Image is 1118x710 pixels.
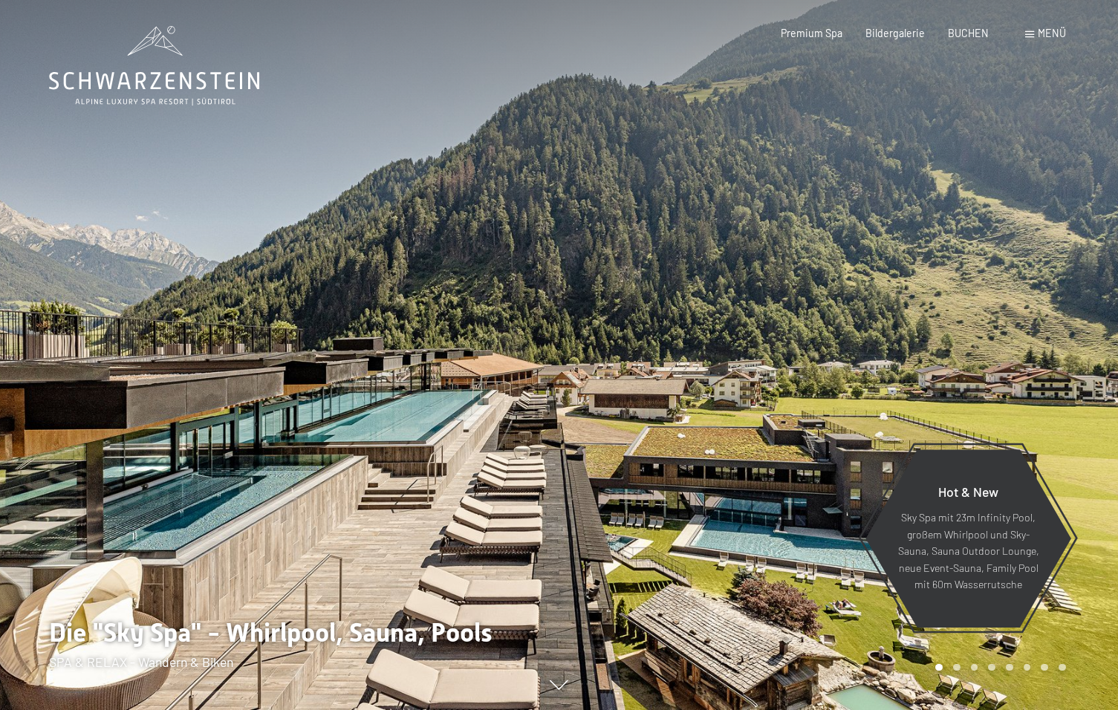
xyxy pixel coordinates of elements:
[1038,27,1066,39] span: Menü
[781,27,842,39] a: Premium Spa
[930,664,1065,671] div: Carousel Pagination
[988,664,995,671] div: Carousel Page 4
[971,664,978,671] div: Carousel Page 3
[948,27,989,39] a: BUCHEN
[865,27,925,39] a: Bildergalerie
[1041,664,1048,671] div: Carousel Page 7
[935,664,943,671] div: Carousel Page 1 (Current Slide)
[953,664,961,671] div: Carousel Page 2
[1024,664,1031,671] div: Carousel Page 6
[1006,664,1013,671] div: Carousel Page 5
[938,483,998,500] span: Hot & New
[897,509,1039,593] p: Sky Spa mit 23m Infinity Pool, großem Whirlpool und Sky-Sauna, Sauna Outdoor Lounge, neue Event-S...
[1059,664,1066,671] div: Carousel Page 8
[865,449,1072,628] a: Hot & New Sky Spa mit 23m Infinity Pool, großem Whirlpool und Sky-Sauna, Sauna Outdoor Lounge, ne...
